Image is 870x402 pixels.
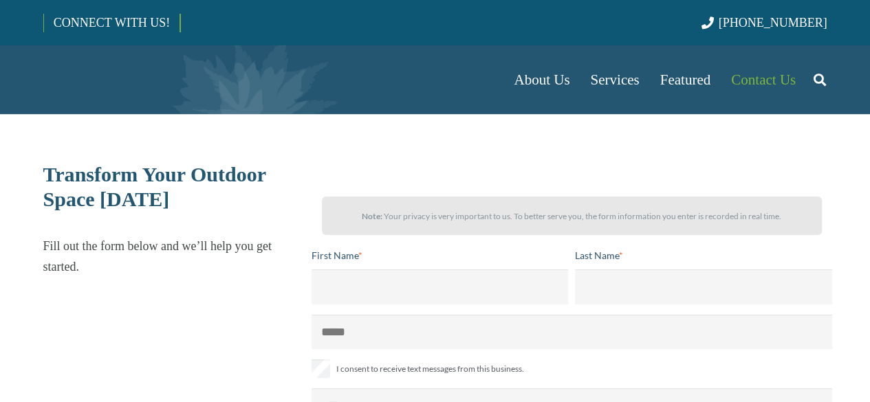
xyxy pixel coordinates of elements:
[43,52,272,107] a: Borst-Logo
[806,63,834,97] a: Search
[701,16,827,30] a: [PHONE_NUMBER]
[721,45,806,114] a: Contact Us
[43,236,300,277] p: Fill out the form below and we’ll help you get started.
[514,71,569,88] span: About Us
[44,6,180,39] a: CONNECT WITH US!
[731,71,796,88] span: Contact Us
[580,45,649,114] a: Services
[43,163,266,210] span: Transform Your Outdoor Space [DATE]
[503,45,580,114] a: About Us
[650,45,721,114] a: Featured
[719,16,827,30] span: [PHONE_NUMBER]
[362,211,382,221] strong: Note:
[590,71,639,88] span: Services
[336,361,524,377] span: I consent to receive text messages from this business.
[575,269,832,304] input: Last Name*
[312,359,330,378] input: I consent to receive text messages from this business.
[334,206,809,227] p: Your privacy is very important to us. To better serve you, the form information you enter is reco...
[312,269,569,304] input: First Name*
[575,249,619,261] span: Last Name
[660,71,710,88] span: Featured
[312,249,358,261] span: First Name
